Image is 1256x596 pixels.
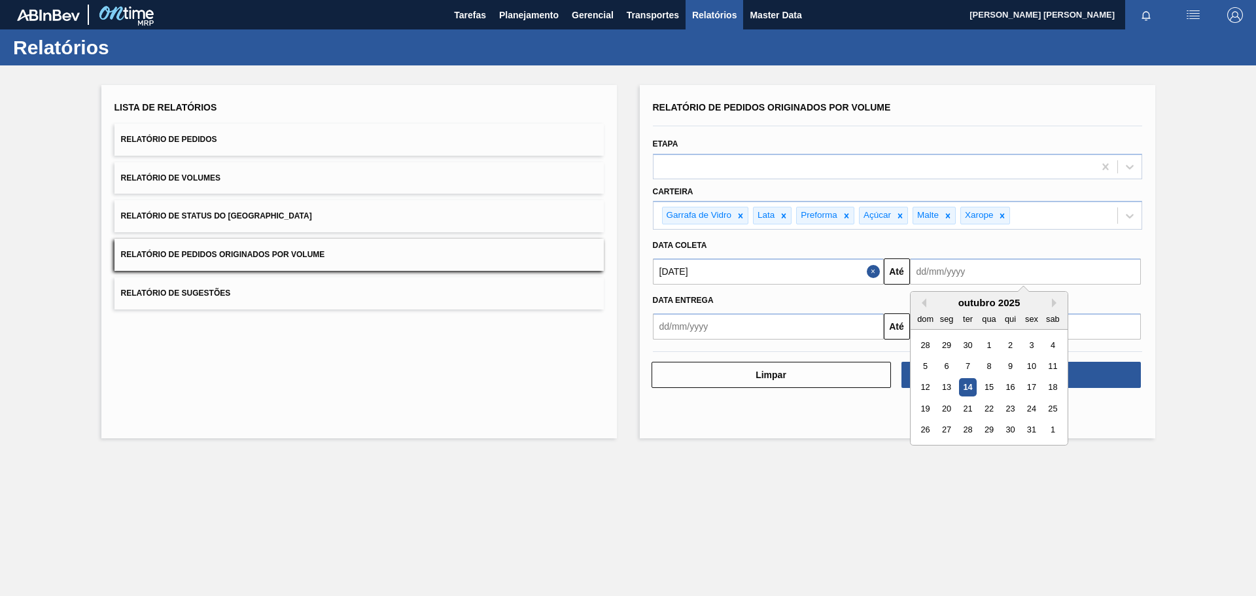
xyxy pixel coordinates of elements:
[653,258,884,285] input: dd/mm/yyyy
[114,277,604,309] button: Relatório de Sugestões
[653,241,707,250] span: Data coleta
[114,200,604,232] button: Relatório de Status do [GEOGRAPHIC_DATA]
[1043,310,1061,328] div: sab
[797,207,839,224] div: Preforma
[1022,336,1040,354] div: Choose sexta-feira, 3 de outubro de 2025
[958,379,976,396] div: Choose terça-feira, 14 de outubro de 2025
[958,357,976,375] div: Choose terça-feira, 7 de outubro de 2025
[911,297,1068,308] div: outubro 2025
[937,379,955,396] div: Choose segunda-feira, 13 de outubro de 2025
[114,102,217,113] span: Lista de Relatórios
[1022,310,1040,328] div: sex
[1022,421,1040,439] div: Choose sexta-feira, 31 de outubro de 2025
[121,211,312,220] span: Relatório de Status do [GEOGRAPHIC_DATA]
[1043,357,1061,375] div: Choose sábado, 11 de outubro de 2025
[653,187,693,196] label: Carteira
[121,135,217,144] span: Relatório de Pedidos
[653,139,678,149] label: Etapa
[754,207,776,224] div: Lata
[961,207,996,224] div: Xarope
[980,357,998,375] div: Choose quarta-feira, 8 de outubro de 2025
[913,207,941,224] div: Malte
[17,9,80,21] img: TNhmsLtSVTkK8tSr43FrP2fwEKptu5GPRR3wAAAABJRU5ErkJggg==
[917,298,926,307] button: Previous Month
[1001,336,1019,354] div: Choose quinta-feira, 2 de outubro de 2025
[958,336,976,354] div: Choose terça-feira, 30 de setembro de 2025
[1052,298,1061,307] button: Next Month
[1227,7,1243,23] img: Logout
[867,258,884,285] button: Close
[980,336,998,354] div: Choose quarta-feira, 1 de outubro de 2025
[937,310,955,328] div: seg
[653,313,884,340] input: dd/mm/yyyy
[13,40,245,55] h1: Relatórios
[1022,357,1040,375] div: Choose sexta-feira, 10 de outubro de 2025
[1185,7,1201,23] img: userActions
[663,207,734,224] div: Garrafa de Vidro
[1001,379,1019,396] div: Choose quinta-feira, 16 de outubro de 2025
[937,400,955,417] div: Choose segunda-feira, 20 de outubro de 2025
[1043,400,1061,417] div: Choose sábado, 25 de outubro de 2025
[1125,6,1167,24] button: Notificações
[653,296,714,305] span: Data Entrega
[916,379,934,396] div: Choose domingo, 12 de outubro de 2025
[916,421,934,439] div: Choose domingo, 26 de outubro de 2025
[1001,310,1019,328] div: qui
[916,310,934,328] div: dom
[454,7,486,23] span: Tarefas
[1043,421,1061,439] div: Choose sábado, 1 de novembro de 2025
[980,421,998,439] div: Choose quarta-feira, 29 de outubro de 2025
[572,7,614,23] span: Gerencial
[121,250,325,259] span: Relatório de Pedidos Originados por Volume
[916,336,934,354] div: Choose domingo, 28 de setembro de 2025
[980,400,998,417] div: Choose quarta-feira, 22 de outubro de 2025
[1001,400,1019,417] div: Choose quinta-feira, 23 de outubro de 2025
[1043,379,1061,396] div: Choose sábado, 18 de outubro de 2025
[1043,336,1061,354] div: Choose sábado, 4 de outubro de 2025
[937,336,955,354] div: Choose segunda-feira, 29 de setembro de 2025
[884,313,910,340] button: Até
[750,7,801,23] span: Master Data
[958,400,976,417] div: Choose terça-feira, 21 de outubro de 2025
[884,258,910,285] button: Até
[692,7,737,23] span: Relatórios
[980,310,998,328] div: qua
[627,7,679,23] span: Transportes
[1001,421,1019,439] div: Choose quinta-feira, 30 de outubro de 2025
[499,7,559,23] span: Planejamento
[860,207,893,224] div: Açúcar
[901,362,1141,388] button: Download
[958,421,976,439] div: Choose terça-feira, 28 de outubro de 2025
[114,124,604,156] button: Relatório de Pedidos
[937,421,955,439] div: Choose segunda-feira, 27 de outubro de 2025
[916,357,934,375] div: Choose domingo, 5 de outubro de 2025
[1022,400,1040,417] div: Choose sexta-feira, 24 de outubro de 2025
[121,289,231,298] span: Relatório de Sugestões
[1001,357,1019,375] div: Choose quinta-feira, 9 de outubro de 2025
[937,357,955,375] div: Choose segunda-feira, 6 de outubro de 2025
[915,334,1063,440] div: month 2025-10
[114,162,604,194] button: Relatório de Volumes
[910,258,1141,285] input: dd/mm/yyyy
[1022,379,1040,396] div: Choose sexta-feira, 17 de outubro de 2025
[653,102,891,113] span: Relatório de Pedidos Originados por Volume
[980,379,998,396] div: Choose quarta-feira, 15 de outubro de 2025
[958,310,976,328] div: ter
[121,173,220,183] span: Relatório de Volumes
[652,362,891,388] button: Limpar
[916,400,934,417] div: Choose domingo, 19 de outubro de 2025
[114,239,604,271] button: Relatório de Pedidos Originados por Volume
